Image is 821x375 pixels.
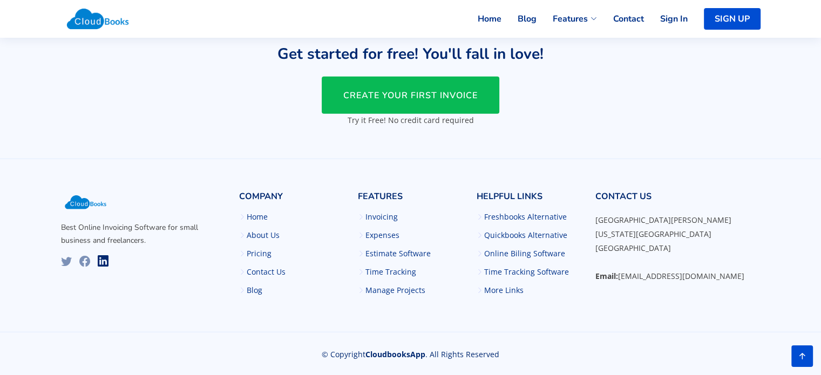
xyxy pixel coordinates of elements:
[173,46,648,62] h3: Get started for free! You'll fall in love!
[173,114,648,126] p: Try it Free! No credit card required
[597,7,644,31] a: Contact
[365,349,425,359] span: CloudbooksApp
[358,192,464,208] h4: Features
[595,192,761,208] h4: Contact Us
[484,231,567,239] a: Quickbooks Alternative
[477,192,582,208] h4: Helpful Links
[61,3,135,35] img: Cloudbooks Logo
[595,271,618,281] strong: Email:
[365,250,431,257] a: Estimate Software
[501,7,537,31] a: Blog
[343,90,478,101] span: CREATE YOUR FIRST INVOICE
[484,287,524,294] a: More Links
[247,231,280,239] a: About Us
[365,268,416,276] a: Time Tracking
[239,192,345,208] h4: Company
[365,287,425,294] a: Manage Projects
[322,77,499,114] a: CREATE YOUR FIRST INVOICE
[537,7,597,31] a: Features
[247,250,272,257] a: Pricing
[484,250,565,257] a: Online Biling Software
[247,287,262,294] a: Blog
[61,221,226,247] p: Best Online Invoicing Software for small business and freelancers.
[247,213,268,221] a: Home
[484,268,569,276] a: Time Tracking Software
[484,213,567,221] a: Freshbooks Alternative
[462,7,501,31] a: Home
[61,192,110,213] img: Cloudbooks Logo
[704,8,761,30] a: SIGN UP
[595,213,761,283] p: [GEOGRAPHIC_DATA][PERSON_NAME] [US_STATE][GEOGRAPHIC_DATA] [GEOGRAPHIC_DATA] [EMAIL_ADDRESS][DOMA...
[644,7,688,31] a: Sign In
[365,231,399,239] a: Expenses
[365,213,398,221] a: Invoicing
[553,12,588,25] span: Features
[61,332,761,360] div: © Copyright . All Rights Reserved
[247,268,286,276] a: Contact Us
